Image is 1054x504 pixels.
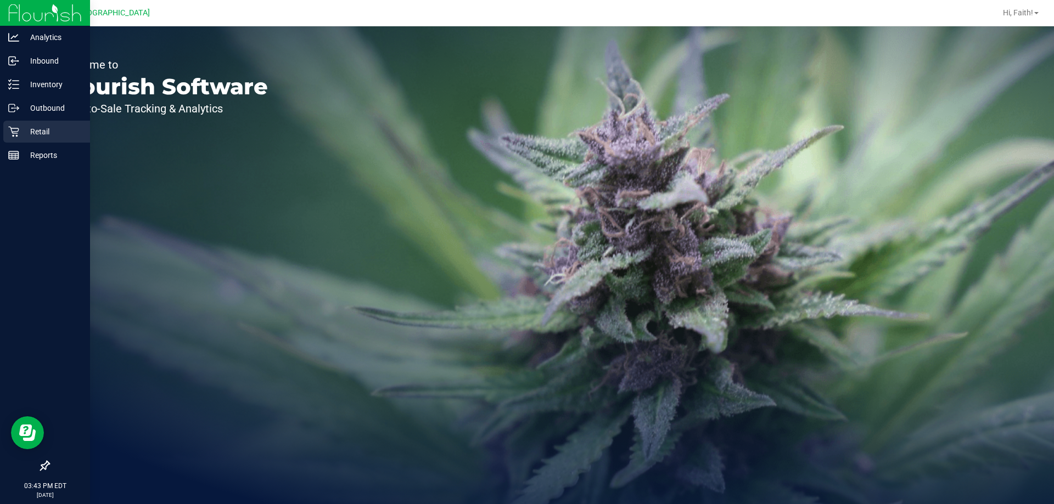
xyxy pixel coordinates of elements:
[59,76,268,98] p: Flourish Software
[19,101,85,115] p: Outbound
[8,79,19,90] inline-svg: Inventory
[19,149,85,162] p: Reports
[19,78,85,91] p: Inventory
[11,416,44,449] iframe: Resource center
[5,491,85,499] p: [DATE]
[19,125,85,138] p: Retail
[5,481,85,491] p: 03:43 PM EDT
[8,150,19,161] inline-svg: Reports
[19,54,85,67] p: Inbound
[8,32,19,43] inline-svg: Analytics
[1003,8,1033,17] span: Hi, Faith!
[59,59,268,70] p: Welcome to
[8,55,19,66] inline-svg: Inbound
[8,126,19,137] inline-svg: Retail
[8,103,19,114] inline-svg: Outbound
[59,103,268,114] p: Seed-to-Sale Tracking & Analytics
[75,8,150,18] span: [GEOGRAPHIC_DATA]
[19,31,85,44] p: Analytics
